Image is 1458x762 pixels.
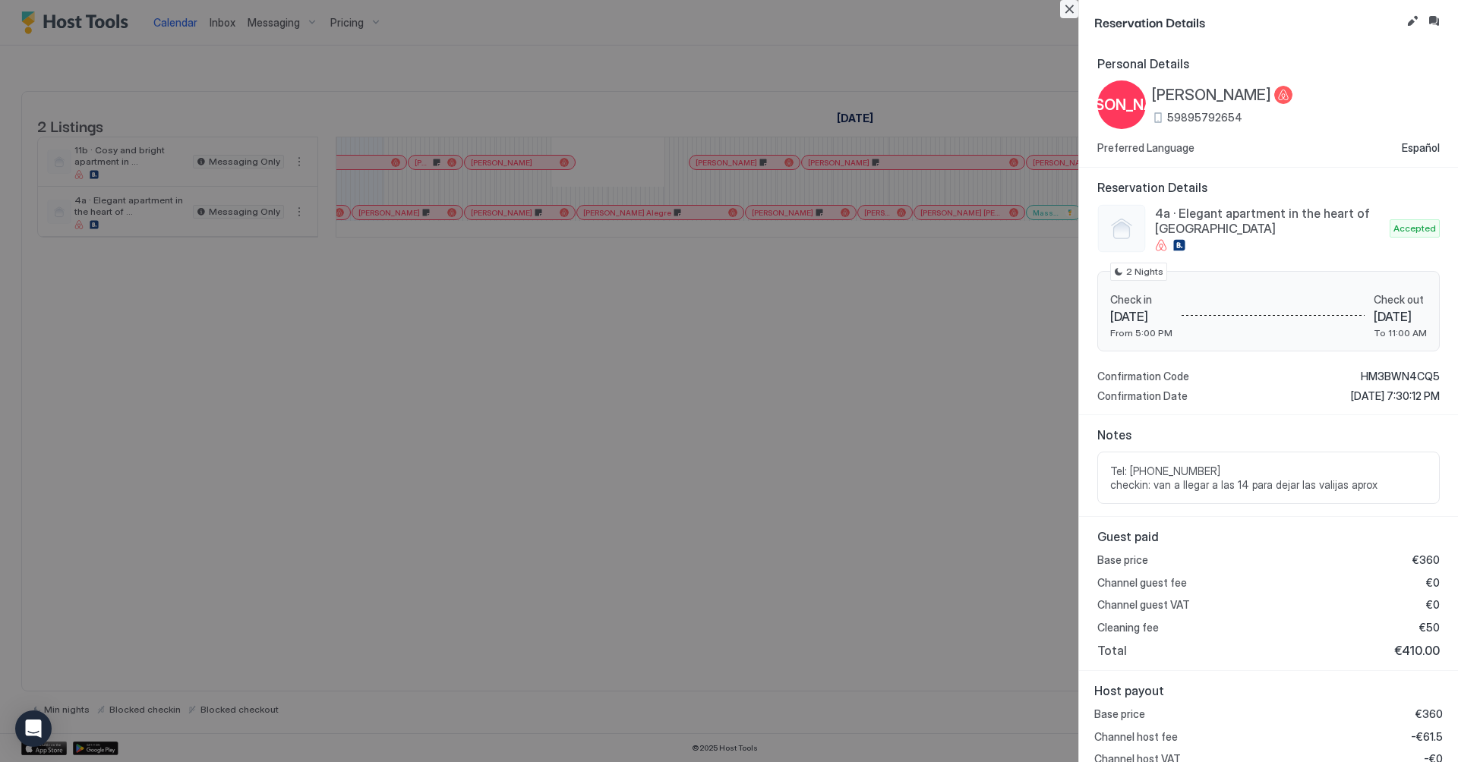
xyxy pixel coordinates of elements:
span: Check in [1110,293,1172,307]
span: [PERSON_NAME] [1062,93,1182,116]
span: [DATE] [1110,309,1172,324]
span: To 11:00 AM [1374,327,1427,338]
button: Inbox [1425,12,1443,30]
span: €0 [1426,576,1440,590]
span: Channel host fee [1094,730,1178,744]
span: €0 [1426,598,1440,612]
span: Accepted [1393,222,1436,235]
span: Confirmation Code [1097,370,1189,383]
span: Base price [1097,553,1148,567]
span: 4a · Elegant apartment in the heart of [GEOGRAPHIC_DATA] [1155,206,1384,236]
div: Open Intercom Messenger [15,710,52,747]
span: Base price [1094,707,1145,721]
span: €360 [1415,707,1443,721]
span: Confirmation Date [1097,389,1188,403]
span: Reservation Details [1094,12,1400,31]
span: Reservation Details [1097,180,1440,195]
span: Notes [1097,427,1440,442]
span: Tel: [PHONE_NUMBER] checkin: van a llegar a las 14 para dejar las valijas aprox [1110,464,1427,491]
span: Cleaning fee [1097,621,1159,634]
span: Check out [1374,293,1427,307]
span: €50 [1419,621,1440,634]
span: [PERSON_NAME] [1152,86,1271,105]
span: 59895792654 [1167,111,1242,124]
span: 2 Nights [1126,265,1163,279]
span: €360 [1412,553,1440,567]
span: Total [1097,643,1127,658]
span: Guest paid [1097,529,1440,544]
span: Personal Details [1097,56,1440,71]
span: Channel guest fee [1097,576,1187,590]
span: -€61.5 [1411,730,1443,744]
span: €410.00 [1394,643,1440,658]
span: Español [1402,141,1440,155]
span: From 5:00 PM [1110,327,1172,338]
span: Channel guest VAT [1097,598,1190,612]
span: HM3BWN4CQ5 [1361,370,1440,383]
span: Preferred Language [1097,141,1194,155]
span: [DATE] 7:30:12 PM [1351,389,1440,403]
button: Edit reservation [1403,12,1422,30]
span: Host payout [1094,683,1443,698]
span: [DATE] [1374,309,1427,324]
